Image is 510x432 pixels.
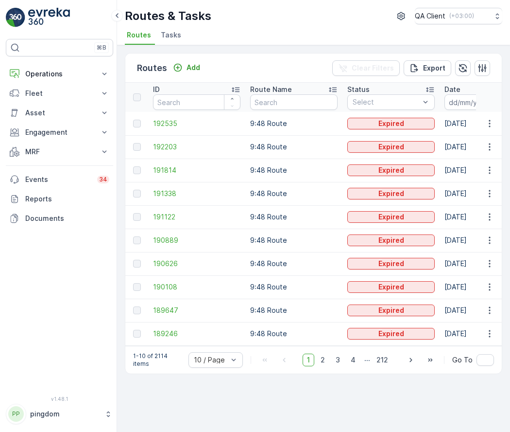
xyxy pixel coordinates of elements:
[378,212,404,222] p: Expired
[372,354,392,366] span: 212
[347,85,370,94] p: Status
[378,119,404,128] p: Expired
[6,396,113,402] span: v 1.48.1
[127,30,151,40] span: Routes
[133,190,141,198] div: Toggle Row Selected
[245,182,342,205] td: 9:48 Route
[169,62,204,73] button: Add
[6,209,113,228] a: Documents
[245,252,342,275] td: 9:48 Route
[316,354,329,366] span: 2
[153,282,240,292] a: 190108
[245,112,342,135] td: 9:48 Route
[250,94,338,110] input: Search
[378,306,404,315] p: Expired
[187,63,200,72] p: Add
[133,260,141,268] div: Toggle Row Selected
[6,8,25,27] img: logo
[153,329,240,339] a: 189246
[245,299,342,322] td: 9:48 Route
[378,282,404,292] p: Expired
[347,281,435,293] button: Expired
[153,189,240,198] a: 191338
[25,147,94,157] p: MRF
[25,194,109,204] p: Reports
[245,229,342,252] td: 9:48 Route
[6,142,113,162] button: MRF
[25,69,94,79] p: Operations
[245,275,342,299] td: 9:48 Route
[25,175,91,184] p: Events
[6,64,113,84] button: Operations
[97,44,106,52] p: ⌘B
[153,165,240,175] a: 191814
[25,214,109,223] p: Documents
[347,118,435,129] button: Expired
[133,330,141,338] div: Toggle Row Selected
[8,406,24,422] div: PP
[153,212,240,222] a: 191122
[423,63,445,73] p: Export
[332,60,400,76] button: Clear Filters
[133,166,141,174] div: Toggle Row Selected
[378,189,404,198] p: Expired
[153,119,240,128] a: 192535
[378,235,404,245] p: Expired
[161,30,181,40] span: Tasks
[378,142,404,152] p: Expired
[137,61,167,75] p: Routes
[352,63,394,73] p: Clear Filters
[347,328,435,340] button: Expired
[28,8,70,27] img: logo_light-DOdMpM7g.png
[133,213,141,221] div: Toggle Row Selected
[245,135,342,159] td: 9:48 Route
[353,97,420,107] p: Select
[347,188,435,199] button: Expired
[250,85,292,94] p: Route Name
[378,165,404,175] p: Expired
[133,236,141,244] div: Toggle Row Selected
[245,159,342,182] td: 9:48 Route
[303,354,314,366] span: 1
[153,306,240,315] a: 189647
[245,205,342,229] td: 9:48 Route
[6,189,113,209] a: Reports
[346,354,360,366] span: 4
[6,170,113,189] a: Events34
[347,211,435,223] button: Expired
[331,354,344,366] span: 3
[245,322,342,345] td: 9:48 Route
[153,259,240,269] a: 190626
[133,120,141,127] div: Toggle Row Selected
[99,176,107,183] p: 34
[378,259,404,269] p: Expired
[153,142,240,152] span: 192203
[452,355,473,365] span: Go To
[6,123,113,142] button: Engagement
[133,283,141,291] div: Toggle Row Selected
[444,85,460,94] p: Date
[415,8,502,24] button: QA Client(+03:00)
[347,164,435,176] button: Expired
[347,234,435,246] button: Expired
[6,103,113,123] button: Asset
[133,352,181,368] p: 1-10 of 2114 items
[404,60,451,76] button: Export
[364,354,370,366] p: ...
[415,11,445,21] p: QA Client
[25,108,94,118] p: Asset
[347,258,435,270] button: Expired
[6,84,113,103] button: Fleet
[133,143,141,151] div: Toggle Row Selected
[153,235,240,245] a: 190889
[25,127,94,137] p: Engagement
